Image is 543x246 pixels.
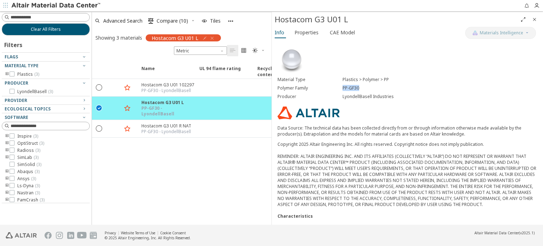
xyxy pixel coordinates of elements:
i:  [241,48,247,53]
div: Producer [278,94,343,99]
div: Characteristics [278,213,537,219]
span: ( 3 ) [36,161,41,167]
button: Table View [227,45,238,56]
img: AI Copilot [472,30,478,36]
p: Data Source: The technical data has been collected directly from or through information otherwise... [278,125,537,137]
span: Clear All Filters [31,27,61,32]
div: Processing [278,225,537,231]
a: Cookie Consent [160,230,186,235]
span: Name [137,65,195,78]
span: SimSolid [17,162,41,167]
i:  [96,104,103,111]
div: (v2025.1) [474,230,535,235]
div: PP-GF30 - LyondellBasell [141,129,191,135]
span: OptiStruct [17,141,44,146]
span: UL 94 flame rating [199,65,241,78]
button: Software [2,113,90,122]
span: Inspire [17,133,38,139]
span: Properties [294,27,319,38]
span: Metric [174,46,227,55]
img: Logo - Provider [278,107,340,119]
button: Clear All Filters [2,23,90,35]
span: Ls-Dyna [17,183,40,189]
div: PP-GF30 - LyondellBasell [141,105,195,117]
i: toogle group [5,71,10,77]
span: UL 94 flame rating [195,65,253,78]
button: Tile View [238,45,250,56]
button: Favorite [122,103,133,114]
span: Advanced Search [103,18,142,23]
span: Compare (10) [157,18,188,23]
span: Expand [106,65,122,78]
span: ( 3 ) [35,147,40,153]
span: CAE Model [330,27,355,38]
button: Producer [2,79,90,87]
a: Privacy [105,230,116,235]
button: Material Type [2,62,90,70]
span: ( 3 ) [33,133,38,139]
span: Ecological Topics [5,106,51,112]
span: ( 3 ) [31,176,36,182]
div: Filters [2,35,26,52]
span: Recycled resin content [%] [257,65,308,78]
span: Provider [5,97,27,103]
div: © 2025 Altair Engineering, Inc. All Rights Reserved. [105,235,191,240]
i: toogle group [5,141,10,146]
span: Material Type [5,63,39,69]
div: Hostacom G3 U01 L [141,99,195,105]
i: toogle group [5,183,10,189]
span: Plastics [17,71,39,77]
div: Hostacom G3 U01 R NAT [141,123,191,129]
span: ( 3 ) [35,190,40,196]
button: Ecological Topics [2,105,90,113]
span: LyondellBasell [17,89,53,95]
span: SimLab [17,155,39,160]
button: Full Screen [518,14,529,25]
div: Polymer Family [278,85,343,91]
span: ( 3 ) [35,183,40,189]
span: Tiles [210,18,221,23]
i:  [148,18,154,24]
button: Flags [2,53,90,61]
span: Altair Material Data Center [474,230,519,235]
a: Website Terms of Use [121,230,155,235]
span: Info [275,27,284,38]
span: PamCrash [17,197,45,203]
i: toogle group [5,176,10,182]
i:  [252,48,258,53]
span: ( 3 ) [34,154,39,160]
div: Plastics > Polymer > PP [343,77,537,82]
button: Favorite [122,82,133,93]
i: toogle group [5,148,10,153]
span: ( 3 ) [35,168,40,175]
span: Hostacom G3 U01 L [152,35,198,41]
img: Material Type Image [278,46,306,74]
span: Nastran [17,190,40,196]
span: Favorite [122,65,137,78]
button: Provider [2,96,90,105]
span: Radioss [17,148,40,153]
i: toogle group [5,133,10,139]
div: LyondellBasell Industries [343,94,537,99]
i: toogle group [5,197,10,203]
button: Favorite [122,123,133,135]
span: Producer [5,80,28,86]
span: ( 3 ) [39,140,44,146]
span: Software [5,114,28,120]
span: ( 3 ) [48,88,53,95]
img: Altair Material Data Center [11,2,101,9]
i: toogle group [5,169,10,175]
span: Flags [5,54,18,60]
span: Materials Intelligence [480,30,523,36]
i: toogle group [5,155,10,160]
img: Altair Engineering [6,232,37,239]
div: Material Type [278,77,343,82]
div: Showing 3 materials [95,34,142,41]
div: PP-GF30 - LyondellBasell [141,88,194,93]
div: PP-GF30 [343,85,537,91]
div: Hostacom G3 U01 102297 [141,82,194,88]
div: Copyright 2025 Altair Engineering Inc. All rights reserved. Copyright notice does not imply publi... [278,141,537,207]
span: ( 3 ) [40,197,45,203]
button: Theme [250,45,268,56]
i:  [230,48,235,53]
